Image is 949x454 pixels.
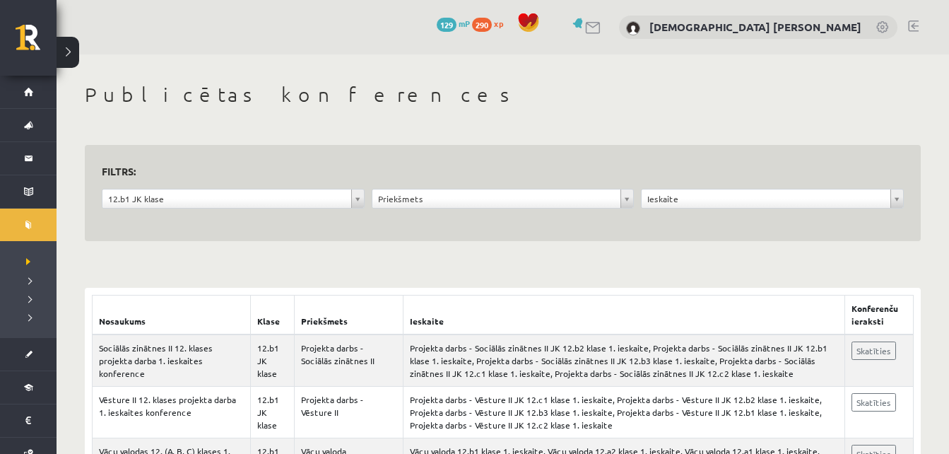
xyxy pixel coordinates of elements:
th: Konferenču ieraksti [845,296,914,335]
h1: Publicētas konferences [85,83,921,107]
a: Ieskaite [642,190,903,208]
span: Ieskaite [647,190,885,208]
td: Sociālās zinātnes II 12. klases projekta darba 1. ieskaites konference [93,334,251,387]
th: Nosaukums [93,296,251,335]
th: Priekšmets [295,296,403,335]
td: Projekta darbs - Sociālās zinātnes II [295,334,403,387]
span: 129 [437,18,456,32]
a: Priekšmets [372,190,634,208]
a: 129 mP [437,18,470,29]
h3: Filtrs: [102,162,887,181]
td: 12.b1 JK klase [250,334,294,387]
th: Klase [250,296,294,335]
td: Projekta darbs - Sociālās zinātnes II JK 12.b2 klase 1. ieskaite, Projekta darbs - Sociālās zināt... [403,334,845,387]
th: Ieskaite [403,296,845,335]
span: 12.b1 JK klase [108,190,346,208]
a: Rīgas 1. Tālmācības vidusskola [16,25,57,60]
td: Vēsture II 12. klases projekta darba 1. ieskaites konference [93,387,251,438]
td: Projekta darbs - Vēsture II JK 12.c1 klase 1. ieskaite, Projekta darbs - Vēsture II JK 12.b2 klas... [403,387,845,438]
span: 290 [472,18,492,32]
a: Skatīties [851,342,896,360]
span: Priekšmets [378,190,615,208]
a: Skatīties [851,393,896,412]
a: 290 xp [472,18,510,29]
a: 12.b1 JK klase [102,190,364,208]
td: 12.b1 JK klase [250,387,294,438]
span: xp [494,18,503,29]
img: Kristiāna Daniela Freimane [626,21,640,35]
span: mP [459,18,470,29]
td: Projekta darbs - Vēsture II [295,387,403,438]
a: [DEMOGRAPHIC_DATA] [PERSON_NAME] [649,20,861,34]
